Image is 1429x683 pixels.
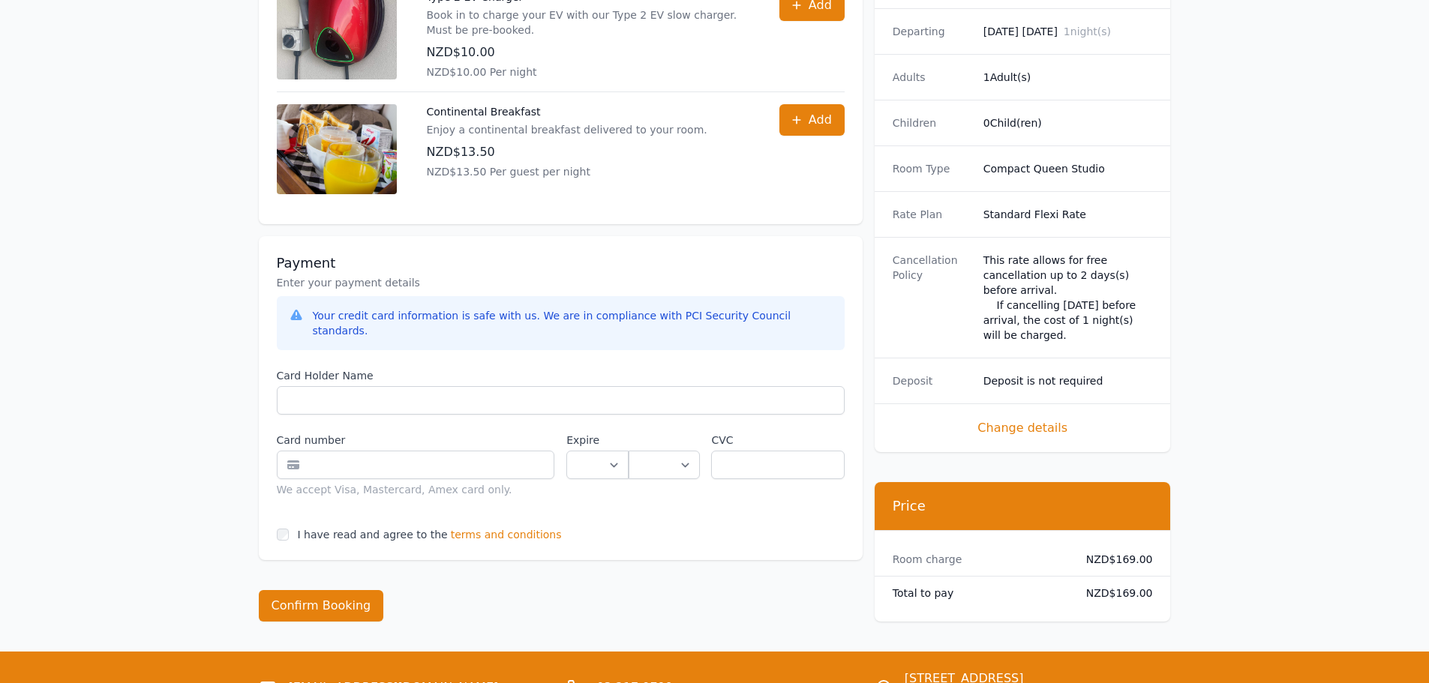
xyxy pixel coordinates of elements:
span: Add [809,111,832,129]
dd: Deposit is not required [983,373,1153,388]
label: CVC [711,433,844,448]
dt: Room charge [893,552,1062,567]
button: Confirm Booking [259,590,384,622]
label: Card number [277,433,555,448]
img: Continental Breakfast [277,104,397,194]
h3: Price [893,497,1153,515]
p: Enter your payment details [277,275,845,290]
label: I have read and agree to the [298,529,448,541]
dt: Adults [893,70,971,85]
dd: [DATE] [DATE] [983,24,1153,39]
dd: 1 Adult(s) [983,70,1153,85]
div: This rate allows for free cancellation up to 2 days(s) before arrival. If cancelling [DATE] befor... [983,253,1153,343]
button: Add [779,104,845,136]
label: . [629,433,699,448]
p: NZD$10.00 Per night [427,64,749,79]
span: 1 night(s) [1064,25,1111,37]
p: Continental Breakfast [427,104,707,119]
dt: Rate Plan [893,207,971,222]
dd: NZD$169.00 [1074,552,1153,567]
dd: Compact Queen Studio [983,161,1153,176]
div: Your credit card information is safe with us. We are in compliance with PCI Security Council stan... [313,308,833,338]
label: Card Holder Name [277,368,845,383]
span: terms and conditions [451,527,562,542]
dt: Total to pay [893,586,1062,601]
dd: NZD$169.00 [1074,586,1153,601]
span: Change details [893,419,1153,437]
p: NZD$13.50 Per guest per night [427,164,707,179]
dd: 0 Child(ren) [983,115,1153,130]
label: Expire [566,433,629,448]
dt: Cancellation Policy [893,253,971,343]
p: Enjoy a continental breakfast delivered to your room. [427,122,707,137]
dt: Room Type [893,161,971,176]
dt: Deposit [893,373,971,388]
p: Book in to charge your EV with our Type 2 EV slow charger. Must be pre-booked. [427,7,749,37]
div: We accept Visa, Mastercard, Amex card only. [277,482,555,497]
p: NZD$13.50 [427,143,707,161]
p: NZD$10.00 [427,43,749,61]
dt: Departing [893,24,971,39]
dd: Standard Flexi Rate [983,207,1153,222]
dt: Children [893,115,971,130]
h3: Payment [277,254,845,272]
